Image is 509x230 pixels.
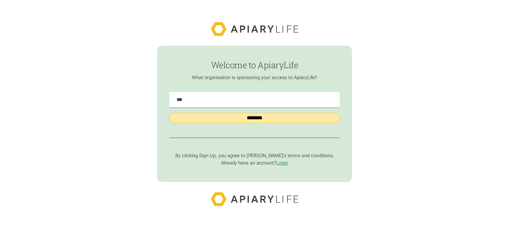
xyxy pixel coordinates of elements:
[276,160,288,166] a: Login
[169,160,340,166] p: Already have an account?
[169,74,340,80] p: What organisation is sponsoring your access to ApiaryLife?
[169,153,340,159] p: By clicking Sign Up, you agree to [PERSON_NAME]’s terms and conditions.
[157,46,352,182] form: find-employer
[169,60,340,69] h1: Welcome to ApiaryLife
